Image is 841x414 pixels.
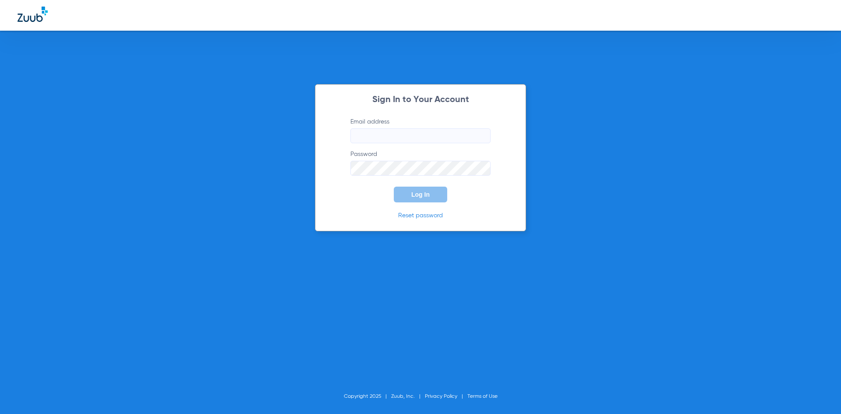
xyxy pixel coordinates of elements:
[344,392,391,401] li: Copyright 2025
[425,394,457,399] a: Privacy Policy
[350,117,491,143] label: Email address
[391,392,425,401] li: Zuub, Inc.
[467,394,498,399] a: Terms of Use
[797,372,841,414] iframe: Chat Widget
[350,150,491,176] label: Password
[337,96,504,104] h2: Sign In to Your Account
[18,7,48,22] img: Zuub Logo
